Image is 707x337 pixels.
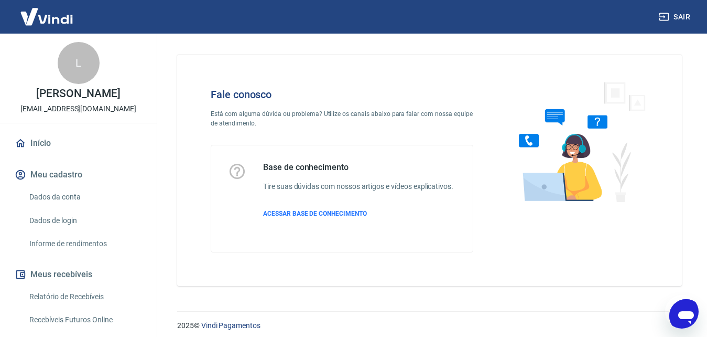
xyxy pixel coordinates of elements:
button: Abrir janela de mensagens [4,4,38,38]
a: Relatório de Recebíveis [25,286,144,308]
img: Fale conosco [498,71,657,212]
p: 2025 © [177,320,682,331]
h6: Tire suas dúvidas com nossos artigos e vídeos explicativos. [263,181,453,192]
h4: Fale conosco [211,88,473,101]
p: [EMAIL_ADDRESS][DOMAIN_NAME] [20,103,136,114]
p: [PERSON_NAME] [36,88,120,99]
span: ACESSAR BASE DE CONHECIMENTO [263,210,367,217]
a: Vindi Pagamentos [201,321,260,330]
a: ACESSAR BASE DE CONHECIMENTO [263,209,453,218]
a: Informe de rendimentos [25,233,144,255]
button: Sair [657,7,694,27]
a: Dados de login [25,210,144,231]
div: L [58,42,100,84]
button: Meus recebíveis [13,263,144,286]
a: Dados da conta [25,186,144,208]
h5: Base de conhecimento [263,162,453,173]
img: Vindi [13,1,81,33]
a: Início [13,132,144,155]
iframe: Botão para abrir a janela de mensagens, conversa em andamento [665,295,699,329]
p: Está com alguma dúvida ou problema? Utilize os canais abaixo para falar com nossa equipe de atend... [211,109,473,128]
button: Meu cadastro [13,163,144,186]
a: Recebíveis Futuros Online [25,309,144,331]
